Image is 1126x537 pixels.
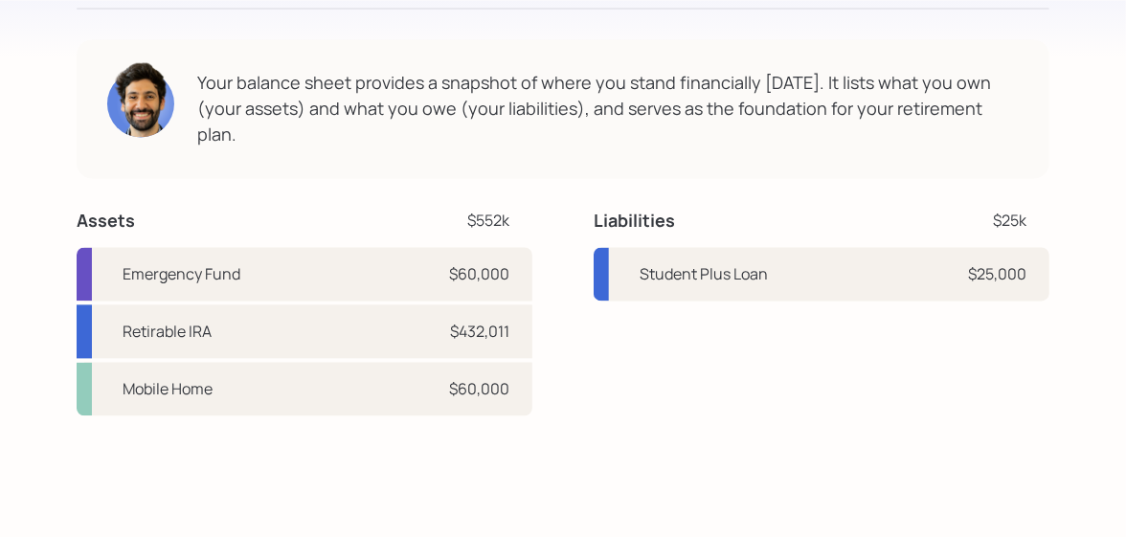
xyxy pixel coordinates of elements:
div: $60,000 [449,262,509,285]
div: Emergency Fund [123,262,240,285]
div: $432,011 [450,320,509,343]
div: Mobile Home [123,377,213,400]
h4: Liabilities [594,211,675,232]
img: eric-schwartz-headshot.png [107,60,174,137]
div: $25,000 [968,262,1026,285]
div: Your balance sheet provides a snapshot of where you stand financially [DATE]. It lists what you o... [197,70,1019,147]
div: $25k [993,209,1026,232]
div: Retirable IRA [123,320,212,343]
div: $552k [467,209,509,232]
div: $60,000 [449,377,509,400]
div: Student Plus Loan [640,262,768,285]
h4: Assets [77,211,135,232]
